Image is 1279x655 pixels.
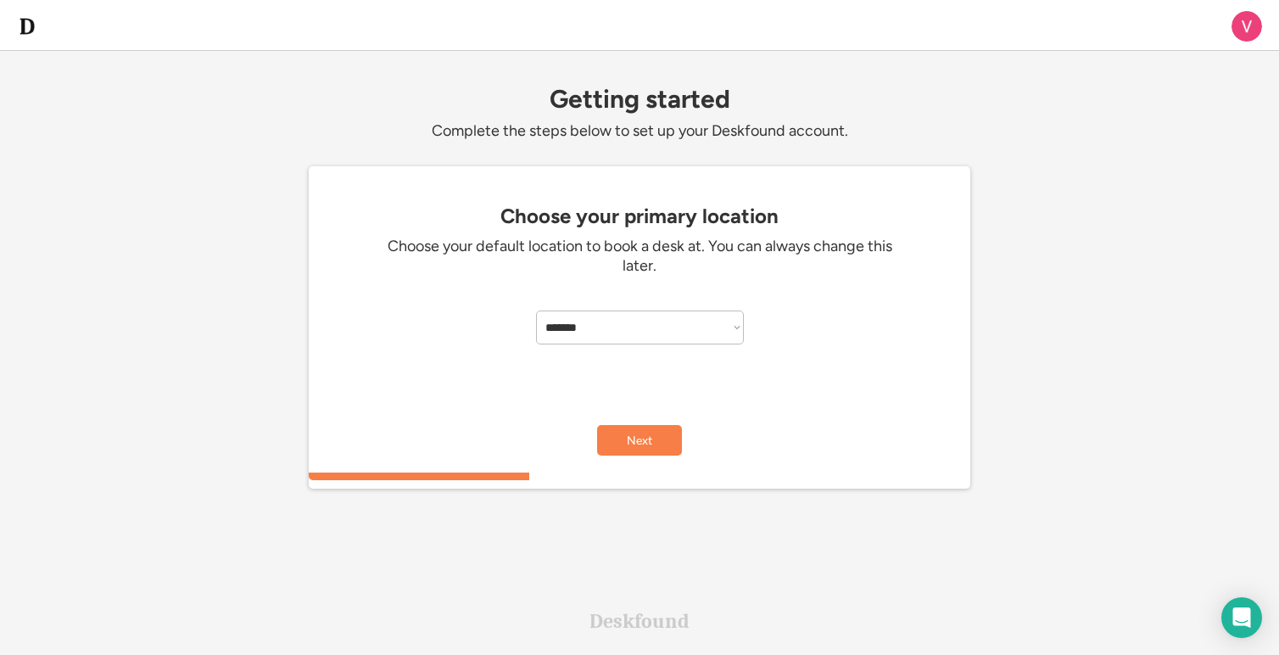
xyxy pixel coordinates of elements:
[312,473,974,480] div: 33.3333333333333%
[1221,597,1262,638] div: Open Intercom Messenger
[17,16,37,36] img: d-whitebg.png
[1232,11,1262,42] img: ACg8ocLYlrjt5lXsS975v5Xfyy_w6O5fbyq7VSAB-abyD5U0QdbWtw=s96-c
[589,611,690,631] div: Deskfound
[309,85,970,113] div: Getting started
[309,121,970,141] div: Complete the steps below to set up your Deskfound account.
[317,204,962,228] div: Choose your primary location
[597,425,682,456] button: Next
[385,237,894,277] div: Choose your default location to book a desk at. You can always change this later.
